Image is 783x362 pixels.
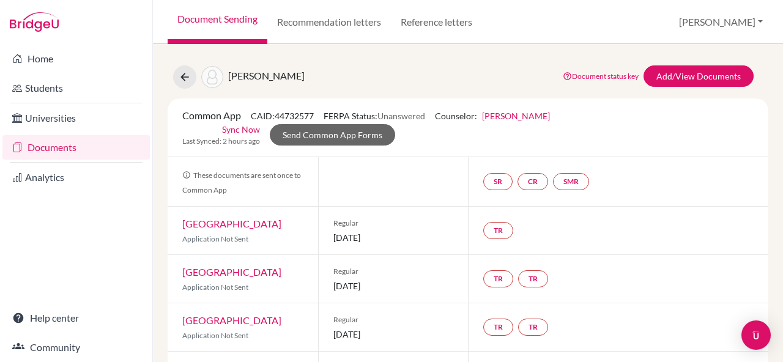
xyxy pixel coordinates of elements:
[2,135,150,160] a: Documents
[482,111,550,121] a: [PERSON_NAME]
[333,328,454,341] span: [DATE]
[2,46,150,71] a: Home
[333,314,454,325] span: Regular
[10,12,59,32] img: Bridge-U
[270,124,395,146] a: Send Common App Forms
[741,320,771,350] div: Open Intercom Messenger
[2,335,150,360] a: Community
[228,70,305,81] span: [PERSON_NAME]
[182,283,248,292] span: Application Not Sent
[518,173,548,190] a: CR
[377,111,425,121] span: Unanswered
[333,218,454,229] span: Regular
[435,111,550,121] span: Counselor:
[563,72,639,81] a: Document status key
[483,222,513,239] a: TR
[182,266,281,278] a: [GEOGRAPHIC_DATA]
[333,266,454,277] span: Regular
[2,165,150,190] a: Analytics
[553,173,589,190] a: SMR
[222,123,260,136] a: Sync Now
[674,10,768,34] button: [PERSON_NAME]
[2,76,150,100] a: Students
[333,231,454,244] span: [DATE]
[333,279,454,292] span: [DATE]
[483,173,513,190] a: SR
[483,270,513,287] a: TR
[518,319,548,336] a: TR
[644,65,754,87] a: Add/View Documents
[182,218,281,229] a: [GEOGRAPHIC_DATA]
[251,111,314,121] span: CAID: 44732577
[182,136,260,147] span: Last Synced: 2 hours ago
[2,306,150,330] a: Help center
[182,234,248,243] span: Application Not Sent
[182,314,281,326] a: [GEOGRAPHIC_DATA]
[518,270,548,287] a: TR
[182,331,248,340] span: Application Not Sent
[324,111,425,121] span: FERPA Status:
[483,319,513,336] a: TR
[182,171,301,194] span: These documents are sent once to Common App
[182,109,241,121] span: Common App
[2,106,150,130] a: Universities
